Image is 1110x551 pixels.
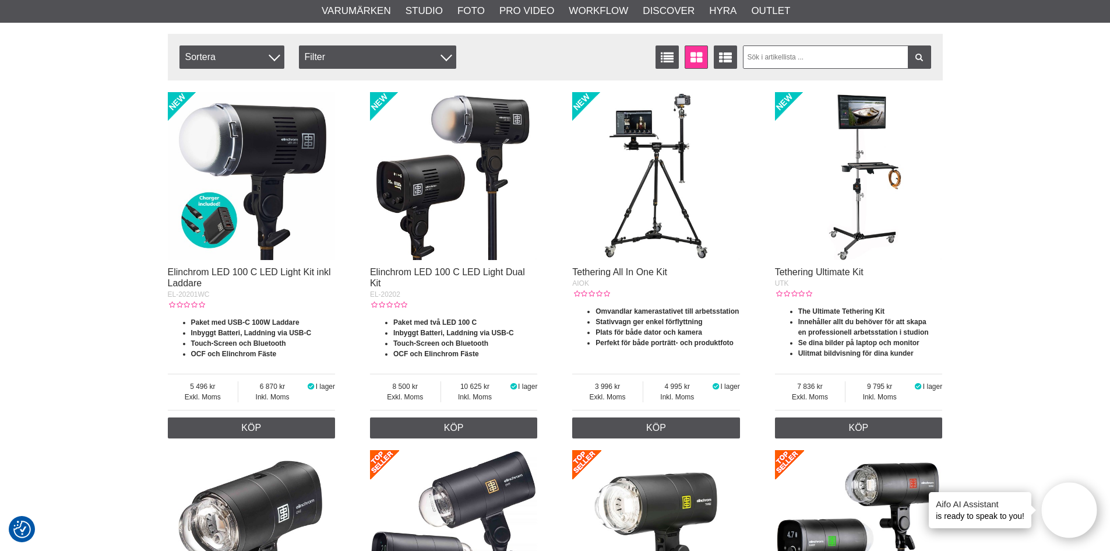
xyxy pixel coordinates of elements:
[509,382,518,391] i: I lager
[370,290,400,299] span: EL-20202
[572,289,609,299] div: Kundbetyg: 0
[179,45,284,69] span: Sortera
[923,382,942,391] span: I lager
[370,381,441,392] span: 8 500
[595,339,734,347] strong: Perfekt för både porträtt- och produktfoto
[595,318,702,326] strong: Stativvagn ger enkel förflyttning
[499,3,554,19] a: Pro Video
[775,392,845,402] span: Exkl. Moms
[798,349,914,357] strong: Ulitmat bildvisning för dina kunder
[191,329,312,337] strong: Inbyggt Batteri, Laddning via USB-C
[743,45,931,69] input: Sök i artikellista ...
[908,45,931,69] a: Filtrera
[518,382,537,391] span: I lager
[775,267,864,277] a: Tethering Ultimate Kit
[191,339,286,348] strong: Touch-Screen och Bluetooth
[370,417,538,438] a: Köp
[720,382,739,391] span: I lager
[238,381,306,392] span: 6 870
[798,339,919,347] strong: Se dina bilder på laptop och monitor
[441,392,509,402] span: Inkl. Moms
[393,339,488,348] strong: Touch-Screen och Bluetooth
[393,329,514,337] strong: Inbyggt Batteri, Laddning via USB-C
[685,45,708,69] a: Fönstervisning
[168,300,205,310] div: Kundbetyg: 0
[751,3,790,19] a: Outlet
[656,45,679,69] a: Listvisning
[370,392,441,402] span: Exkl. Moms
[322,3,391,19] a: Varumärken
[643,3,695,19] a: Discover
[393,318,477,327] strong: Paket med två LED 100 C
[168,381,238,392] span: 5 496
[393,350,479,358] strong: OCF och Elinchrom Fäste
[595,307,739,315] strong: Omvandlar kamerastativet till arbetsstation
[572,381,643,392] span: 3 996
[775,381,845,392] span: 7 836
[191,318,299,327] strong: Paket med USB-C 100W Laddare
[709,3,737,19] a: Hyra
[168,392,238,402] span: Exkl. Moms
[168,267,331,288] a: Elinchrom LED 100 C LED Light Kit inkl Laddare
[845,381,914,392] span: 9 795
[711,382,721,391] i: I lager
[13,519,31,540] button: Samtyckesinställningar
[168,92,336,260] img: Elinchrom LED 100 C LED Light Kit inkl Laddare
[714,45,737,69] a: Utökad listvisning
[13,521,31,538] img: Revisit consent button
[775,417,943,438] a: Köp
[775,92,943,260] img: Tethering Ultimate Kit
[643,392,711,402] span: Inkl. Moms
[306,382,316,391] i: I lager
[798,307,885,315] strong: The Ultimate Tethering Kit
[572,279,589,287] span: AIOK
[370,92,538,260] img: Elinchrom LED 100 C LED Light Dual Kit
[643,381,711,392] span: 4 995
[238,392,306,402] span: Inkl. Moms
[441,381,509,392] span: 10 625
[406,3,443,19] a: Studio
[569,3,628,19] a: Workflow
[798,328,929,336] strong: en professionell arbetsstation i studion
[929,492,1031,528] div: is ready to speak to you!
[775,289,812,299] div: Kundbetyg: 0
[572,92,740,260] img: Tethering All In One Kit
[316,382,335,391] span: I lager
[168,417,336,438] a: Köp
[572,267,667,277] a: Tethering All In One Kit
[370,300,407,310] div: Kundbetyg: 0
[798,318,926,326] strong: Innehåller allt du behöver för att skapa
[914,382,923,391] i: I lager
[936,498,1024,510] h4: Aifo AI Assistant
[191,350,277,358] strong: OCF och Elinchrom Fäste
[572,417,740,438] a: Köp
[457,3,485,19] a: Foto
[299,45,456,69] div: Filter
[572,392,643,402] span: Exkl. Moms
[168,290,210,299] span: EL-20201WC
[595,328,702,336] strong: Plats för både dator och kamera
[775,279,789,287] span: UTK
[370,267,525,288] a: Elinchrom LED 100 C LED Light Dual Kit
[845,392,914,402] span: Inkl. Moms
